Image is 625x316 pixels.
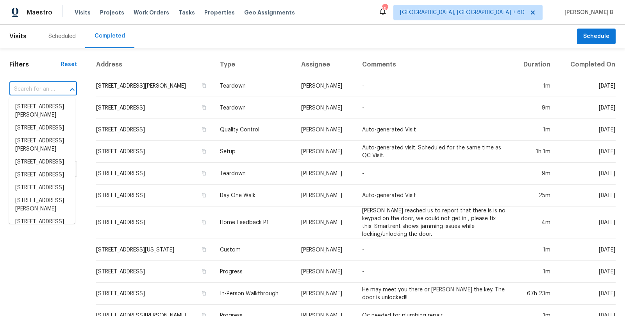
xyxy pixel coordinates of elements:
[27,9,52,16] span: Maestro
[295,97,356,119] td: [PERSON_NAME]
[557,283,616,305] td: [DATE]
[557,261,616,283] td: [DATE]
[512,163,557,185] td: 9m
[295,54,356,75] th: Assignee
[512,261,557,283] td: 1m
[382,5,387,13] div: 852
[295,283,356,305] td: [PERSON_NAME]
[356,97,512,119] td: -
[356,141,512,163] td: Auto-generated visit. Scheduled for the same time as QC Visit.
[356,54,512,75] th: Comments
[356,75,512,97] td: -
[557,239,616,261] td: [DATE]
[356,283,512,305] td: He may meet you there or [PERSON_NAME] the key. The door is unlocked!!
[295,119,356,141] td: [PERSON_NAME]
[295,261,356,283] td: [PERSON_NAME]
[295,75,356,97] td: [PERSON_NAME]
[134,9,169,16] span: Work Orders
[295,185,356,206] td: [PERSON_NAME]
[356,239,512,261] td: -
[557,185,616,206] td: [DATE]
[200,104,207,111] button: Copy Address
[96,75,214,97] td: [STREET_ADDRESS][PERSON_NAME]
[356,206,512,239] td: [PERSON_NAME] reached us to report that there is is no keypad on the door, we could not get in , ...
[200,192,207,199] button: Copy Address
[356,119,512,141] td: Auto-generated Visit
[96,163,214,185] td: [STREET_ADDRESS]
[583,32,609,41] span: Schedule
[9,61,61,68] h1: Filters
[200,219,207,226] button: Copy Address
[95,32,125,40] div: Completed
[214,185,295,206] td: Day One Walk
[557,141,616,163] td: [DATE]
[214,283,295,305] td: In-Person Walkthrough
[9,122,75,135] li: [STREET_ADDRESS]
[75,9,91,16] span: Visits
[214,54,295,75] th: Type
[48,32,76,40] div: Scheduled
[295,141,356,163] td: [PERSON_NAME]
[200,148,207,155] button: Copy Address
[214,119,295,141] td: Quality Control
[179,10,195,15] span: Tasks
[96,97,214,119] td: [STREET_ADDRESS]
[557,75,616,97] td: [DATE]
[295,206,356,239] td: [PERSON_NAME]
[512,185,557,206] td: 25m
[244,9,295,16] span: Geo Assignments
[512,54,557,75] th: Duration
[9,181,75,194] li: [STREET_ADDRESS]
[100,9,124,16] span: Projects
[9,83,55,95] input: Search for an address...
[96,185,214,206] td: [STREET_ADDRESS]
[9,215,75,228] li: [STREET_ADDRESS]
[9,156,75,169] li: [STREET_ADDRESS]
[557,54,616,75] th: Completed On
[557,206,616,239] td: [DATE]
[9,169,75,181] li: [STREET_ADDRESS]
[295,239,356,261] td: [PERSON_NAME]
[9,135,75,156] li: [STREET_ADDRESS][PERSON_NAME]
[557,119,616,141] td: [DATE]
[512,75,557,97] td: 1m
[561,9,613,16] span: [PERSON_NAME] B
[512,119,557,141] td: 1m
[67,84,78,95] button: Close
[96,283,214,305] td: [STREET_ADDRESS]
[96,239,214,261] td: [STREET_ADDRESS][US_STATE]
[200,290,207,297] button: Copy Address
[356,185,512,206] td: Auto-generated Visit
[9,101,75,122] li: [STREET_ADDRESS][PERSON_NAME]
[512,239,557,261] td: 1m
[356,261,512,283] td: -
[96,206,214,239] td: [STREET_ADDRESS]
[200,82,207,89] button: Copy Address
[96,119,214,141] td: [STREET_ADDRESS]
[200,170,207,177] button: Copy Address
[512,206,557,239] td: 4m
[9,28,27,45] span: Visits
[400,9,525,16] span: [GEOGRAPHIC_DATA], [GEOGRAPHIC_DATA] + 60
[204,9,235,16] span: Properties
[96,141,214,163] td: [STREET_ADDRESS]
[512,141,557,163] td: 1h 1m
[214,141,295,163] td: Setup
[356,163,512,185] td: -
[214,97,295,119] td: Teardown
[214,163,295,185] td: Teardown
[200,246,207,253] button: Copy Address
[577,29,616,45] button: Schedule
[214,206,295,239] td: Home Feedback P1
[96,54,214,75] th: Address
[512,97,557,119] td: 9m
[295,163,356,185] td: [PERSON_NAME]
[61,61,77,68] div: Reset
[557,97,616,119] td: [DATE]
[557,163,616,185] td: [DATE]
[214,239,295,261] td: Custom
[96,261,214,283] td: [STREET_ADDRESS]
[200,126,207,133] button: Copy Address
[9,194,75,215] li: [STREET_ADDRESS][PERSON_NAME]
[200,268,207,275] button: Copy Address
